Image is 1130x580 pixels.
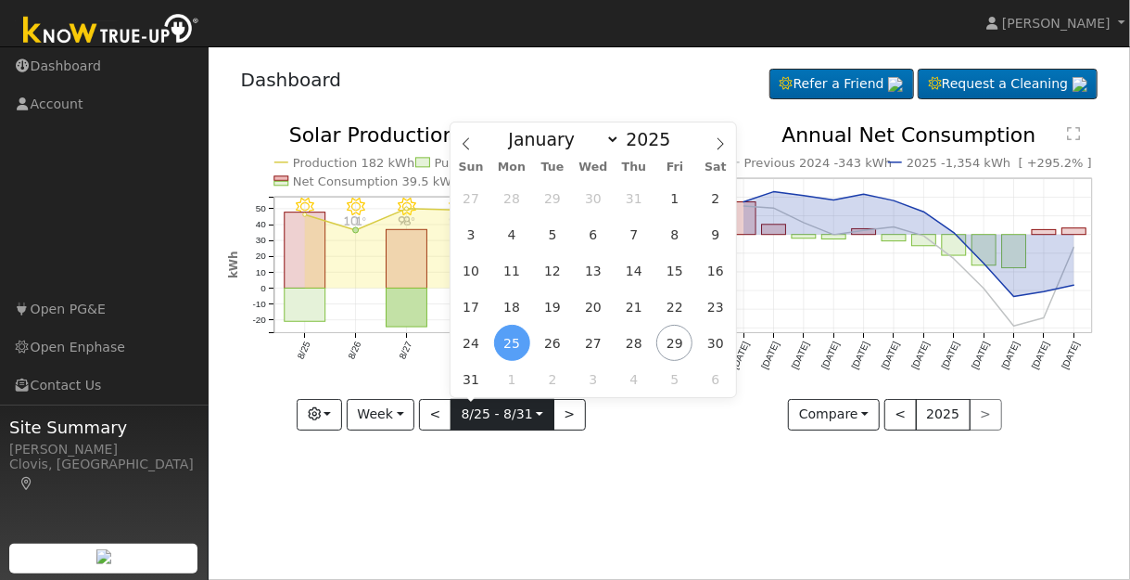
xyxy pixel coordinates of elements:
text: 2025 -1,354 kWh [ +295.2% ] [907,156,1092,170]
text: Production 182 kWh [293,156,415,170]
button: Compare [788,399,880,431]
span: August 3, 2025 [453,216,489,252]
a: Map [19,476,35,491]
text: kWh [227,251,240,279]
circle: onclick="" [952,257,956,261]
span: July 29, 2025 [535,180,571,216]
span: Site Summary [9,415,198,440]
circle: onclick="" [742,204,745,208]
span: August 23, 2025 [697,289,733,325]
circle: onclick="" [742,200,745,204]
span: August 24, 2025 [453,325,489,361]
circle: onclick="" [832,199,835,202]
text: 20 [255,251,266,262]
span: August 31, 2025 [453,361,489,397]
span: August 6, 2025 [575,216,611,252]
text: 10 [255,267,266,277]
text:  [1067,126,1080,141]
text: 50 [255,203,266,213]
i: 8/28 - Clear [449,198,467,216]
span: August 26, 2025 [535,325,571,361]
rect: onclick="" [1033,230,1057,235]
rect: onclick="" [731,202,755,235]
rect: onclick="" [285,213,325,289]
text: -10 [252,299,266,309]
span: August 14, 2025 [616,252,652,289]
circle: onclick="" [771,190,775,194]
span: August 18, 2025 [494,289,530,325]
img: retrieve [1073,77,1087,92]
p: 101° [339,216,372,226]
span: August 27, 2025 [575,325,611,361]
circle: onclick="" [1073,246,1076,250]
span: August 8, 2025 [656,216,692,252]
span: August 22, 2025 [656,289,692,325]
span: July 28, 2025 [494,180,530,216]
span: Thu [614,161,654,174]
text: [DATE] [730,341,751,371]
i: 8/27 - Clear [398,198,416,216]
circle: onclick="" [1073,284,1076,288]
button: < [419,399,451,431]
text: Annual Net Consumption [781,123,1036,147]
p: 97° [441,216,474,226]
text: 8/27 [397,341,413,362]
text: [DATE] [909,341,931,371]
rect: onclick="" [285,289,325,322]
a: Dashboard [241,69,342,91]
p: 98° [390,216,423,226]
text: [DATE] [1000,341,1022,371]
span: Sat [695,161,736,174]
text: 0 [260,283,266,293]
span: September 5, 2025 [656,361,692,397]
span: August 16, 2025 [697,252,733,289]
button: 2025 [916,399,971,431]
circle: onclick="" [892,200,895,203]
text: 8/25 [295,341,311,362]
rect: onclick="" [942,235,966,255]
a: Request a Cleaning [918,69,1098,100]
circle: onclick="" [983,262,986,265]
circle: onclick="" [303,213,307,217]
button: Week [347,399,414,431]
rect: onclick="" [1002,235,1026,268]
text: [DATE] [1060,341,1082,371]
rect: onclick="" [387,289,427,328]
span: September 4, 2025 [616,361,652,397]
div: Clovis, [GEOGRAPHIC_DATA] [9,455,198,494]
span: September 3, 2025 [575,361,611,397]
circle: onclick="" [802,221,806,225]
circle: onclick="" [862,193,866,197]
circle: onclick="" [771,207,775,211]
rect: onclick="" [1062,228,1086,235]
circle: onclick="" [922,211,926,214]
rect: onclick="" [912,235,936,246]
rect: onclick="" [882,235,906,241]
span: August 19, 2025 [535,289,571,325]
span: August 30, 2025 [697,325,733,361]
rect: onclick="" [761,225,785,235]
circle: onclick="" [1043,290,1047,294]
span: July 31, 2025 [616,180,652,216]
circle: onclick="" [353,227,359,233]
select: Month [499,128,620,150]
text: [DATE] [849,341,870,371]
rect: onclick="" [972,235,997,265]
span: August 25, 2025 [494,325,530,361]
span: July 30, 2025 [575,180,611,216]
rect: onclick="" [792,235,816,238]
input: Year [620,129,687,149]
span: August 5, 2025 [535,216,571,252]
span: September 2, 2025 [535,361,571,397]
text: [DATE] [819,341,841,371]
text: 8/26 [346,341,362,362]
circle: onclick="" [405,207,409,211]
span: September 6, 2025 [697,361,733,397]
span: August 1, 2025 [656,180,692,216]
text: -20 [252,316,266,326]
text: [DATE] [1030,341,1051,371]
text: [DATE] [970,341,991,371]
span: August 10, 2025 [453,252,489,289]
span: August 13, 2025 [575,252,611,289]
span: August 7, 2025 [616,216,652,252]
